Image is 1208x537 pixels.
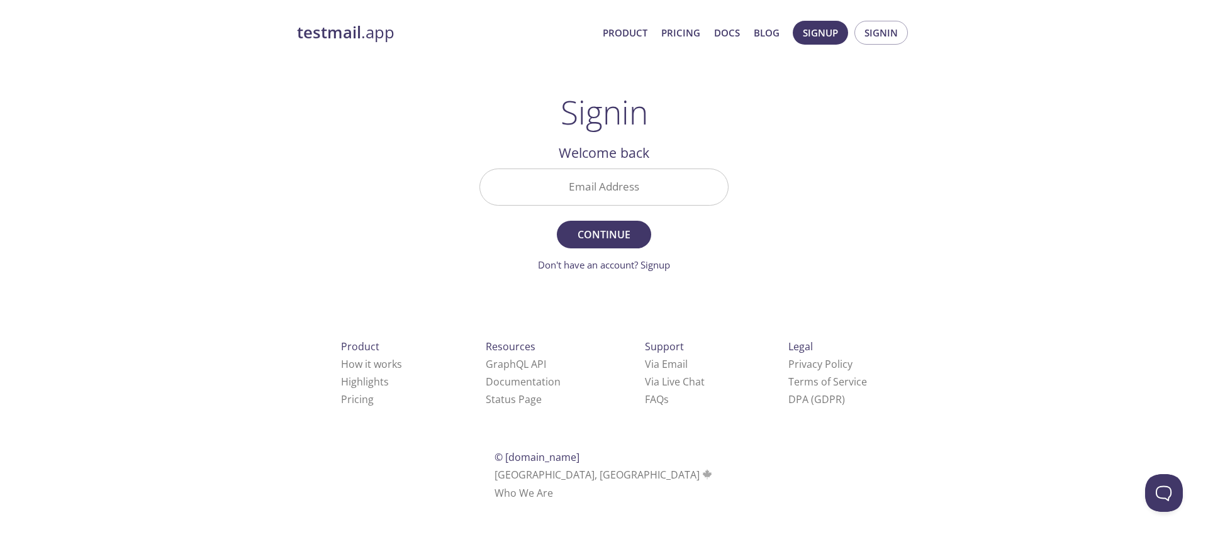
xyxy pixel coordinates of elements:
span: Legal [788,340,813,353]
span: Continue [571,226,637,243]
a: Pricing [661,25,700,41]
a: Pricing [341,392,374,406]
a: Terms of Service [788,375,867,389]
button: Signup [793,21,848,45]
h2: Welcome back [479,142,729,163]
a: Who We Are [495,486,553,500]
span: s [664,392,669,406]
span: © [DOMAIN_NAME] [495,450,579,464]
a: DPA (GDPR) [788,392,845,406]
iframe: Help Scout Beacon - Open [1145,474,1183,512]
h1: Signin [561,93,648,131]
span: Product [341,340,379,353]
a: Via Email [645,357,688,371]
a: Docs [714,25,740,41]
a: Don't have an account? Signup [538,258,670,271]
a: Status Page [486,392,542,406]
span: Signin [864,25,898,41]
span: Resources [486,340,535,353]
a: testmail.app [297,22,593,43]
button: Signin [854,21,908,45]
a: Via Live Chat [645,375,705,389]
a: Privacy Policy [788,357,853,371]
a: Product [603,25,647,41]
a: Highlights [341,375,389,389]
span: Signup [803,25,838,41]
a: FAQ [645,392,669,406]
a: How it works [341,357,402,371]
a: GraphQL API [486,357,546,371]
span: Support [645,340,684,353]
a: Documentation [486,375,561,389]
a: Blog [754,25,780,41]
strong: testmail [297,21,361,43]
span: [GEOGRAPHIC_DATA], [GEOGRAPHIC_DATA] [495,468,714,482]
button: Continue [557,221,651,248]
